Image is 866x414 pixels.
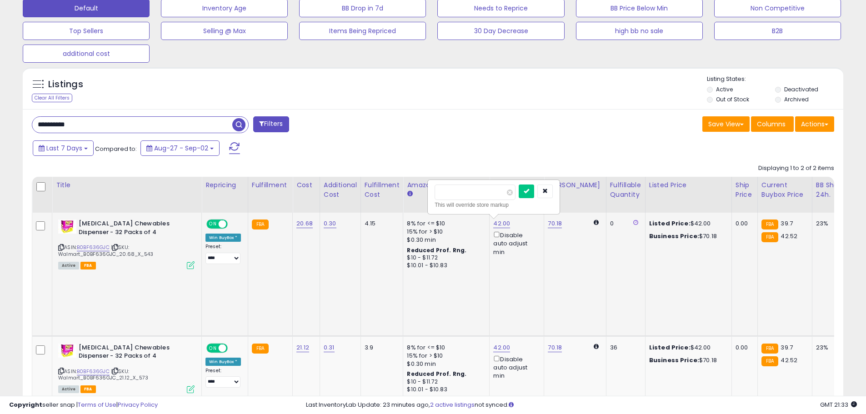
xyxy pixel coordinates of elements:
div: $10.01 - $10.83 [407,386,482,394]
span: FBA [80,262,96,269]
span: 42.52 [781,232,797,240]
div: Title [56,180,198,190]
div: $42.00 [649,344,725,352]
span: 39.7 [781,343,793,352]
div: $10.01 - $10.83 [407,262,482,269]
b: Listed Price: [649,219,691,228]
a: B0BF636GJC [77,244,110,251]
div: Disable auto adjust min [493,230,537,256]
span: | SKU: Walmart_B0BF636GJC_21.12_X_573 [58,368,148,381]
span: 42.52 [781,356,797,364]
span: 2025-09-10 21:33 GMT [820,400,857,409]
b: Business Price: [649,356,699,364]
small: FBA [761,344,778,354]
div: Additional Cost [324,180,357,200]
span: OFF [226,344,241,352]
div: Preset: [205,244,241,264]
b: Reduced Prof. Rng. [407,370,466,378]
button: additional cost [23,45,150,63]
div: 8% for <= $10 [407,344,482,352]
span: Compared to: [95,145,137,153]
div: Fulfillment Cost [365,180,400,200]
span: | SKU: Walmart_B0BF636GJC_20.68_X_543 [58,244,153,257]
a: 0.31 [324,343,335,352]
a: Terms of Use [78,400,116,409]
div: $10 - $11.72 [407,378,482,386]
span: 39.7 [781,219,793,228]
div: $42.00 [649,219,725,228]
div: Fulfillable Quantity [610,180,641,200]
div: Current Buybox Price [761,180,808,200]
div: Listed Price [649,180,728,190]
button: Actions [795,116,834,132]
div: $0.30 min [407,360,482,368]
button: B2B [714,22,841,40]
div: 23% [816,219,846,228]
button: Selling @ Max [161,22,288,40]
label: Out of Stock [716,95,749,103]
small: FBA [761,356,778,366]
div: 4.15 [365,219,396,228]
div: 3.9 [365,344,396,352]
div: Repricing [205,180,244,190]
div: Fulfillment [252,180,289,190]
div: BB Share 24h. [816,180,849,200]
b: Business Price: [649,232,699,240]
div: 0.00 [736,344,751,352]
a: B0BF636GJC [77,368,110,375]
span: Last 7 Days [46,144,82,153]
h5: Listings [48,78,83,91]
div: 0.00 [736,219,751,228]
a: 70.18 [548,343,562,352]
button: Aug-27 - Sep-02 [140,140,220,156]
div: This will override store markup [435,200,553,209]
button: Filters [253,116,289,132]
span: ON [207,344,219,352]
div: 0 [610,219,638,228]
strong: Copyright [9,400,42,409]
div: ASIN: [58,344,195,392]
a: 0.30 [324,219,336,228]
div: 8% for <= $10 [407,219,482,228]
div: seller snap | | [9,401,158,409]
button: Items Being Repriced [299,22,426,40]
div: 15% for > $10 [407,228,482,236]
small: FBA [252,344,269,354]
div: [PERSON_NAME] [548,180,602,190]
button: 30 Day Decrease [437,22,564,40]
button: Columns [751,116,794,132]
button: Save View [702,116,750,132]
b: [MEDICAL_DATA] Chewables Dispenser - 32 Packs of 4 [79,344,189,363]
div: Cost [296,180,316,190]
span: Columns [757,120,786,129]
span: OFF [226,220,241,228]
a: 42.00 [493,219,510,228]
small: FBA [761,219,778,229]
button: Last 7 Days [33,140,94,156]
a: Privacy Policy [118,400,158,409]
div: Last InventoryLab Update: 23 minutes ago, not synced. [306,401,857,409]
div: Amazon Fees [407,180,486,190]
a: 21.12 [296,343,309,352]
a: 20.68 [296,219,313,228]
div: Disable auto adjust min [493,354,537,380]
div: Displaying 1 to 2 of 2 items [758,164,834,173]
img: 41UMf2t8nPL._SL40_.jpg [58,344,76,358]
small: FBA [761,232,778,242]
a: 42.00 [493,343,510,352]
a: 2 active listings [430,400,475,409]
div: $0.30 min [407,236,482,244]
div: Preset: [205,368,241,388]
div: ASIN: [58,219,195,268]
div: Ship Price [736,180,754,200]
div: 36 [610,344,638,352]
a: 70.18 [548,219,562,228]
small: FBA [252,219,269,229]
div: Win BuyBox * [205,234,241,242]
button: Top Sellers [23,22,150,40]
b: Reduced Prof. Rng. [407,246,466,254]
b: Listed Price: [649,343,691,352]
div: Clear All Filters [32,94,72,102]
div: Win BuyBox * [205,358,241,366]
label: Archived [784,95,809,103]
